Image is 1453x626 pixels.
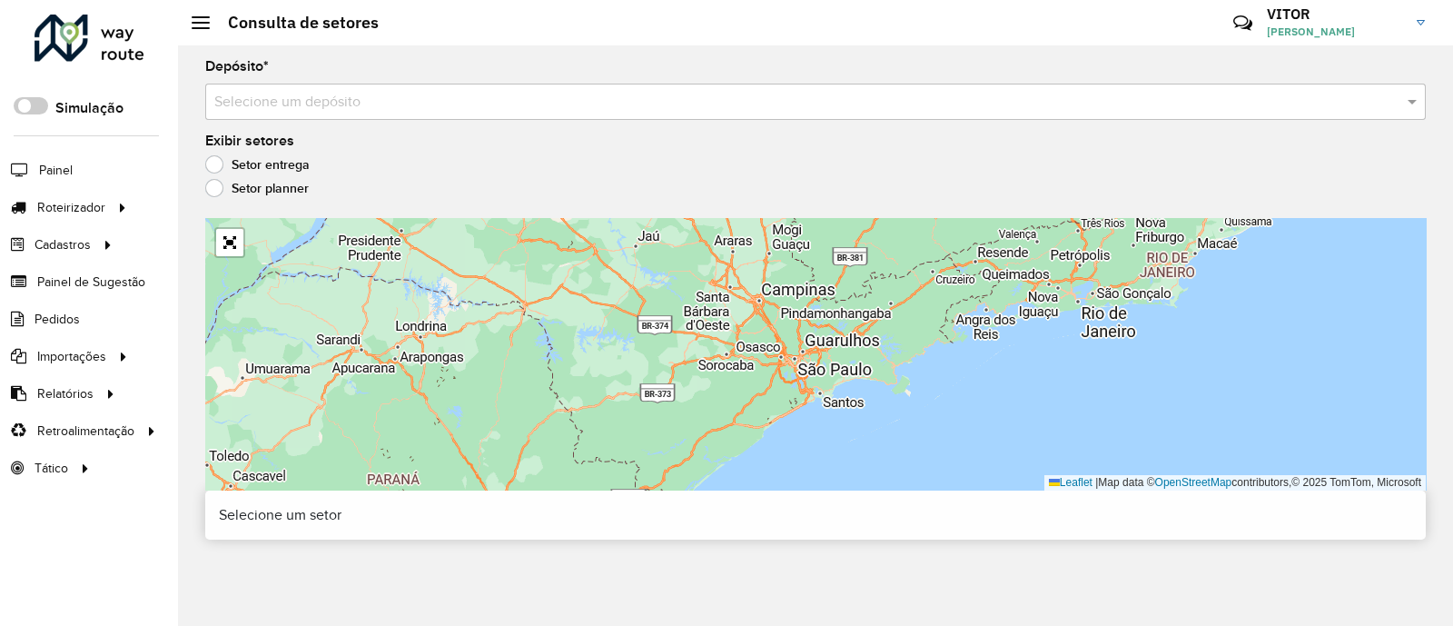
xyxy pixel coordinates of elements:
span: Roteirizador [37,198,105,217]
a: Abrir mapa em tela cheia [216,229,243,256]
label: Setor planner [205,179,309,197]
div: Map data © contributors,© 2025 TomTom, Microsoft [1044,475,1426,491]
h3: VITOR [1267,5,1403,23]
div: Críticas? Dúvidas? Elogios? Sugestões? Entre em contato conosco! [1016,5,1206,55]
a: Leaflet [1049,476,1092,489]
span: Tático [35,459,68,478]
span: Retroalimentação [37,422,134,441]
span: Painel [39,161,73,180]
h2: Consulta de setores [210,13,379,33]
div: Selecione um setor [205,491,1426,540]
span: [PERSON_NAME] [1267,24,1403,40]
span: Importações [37,347,106,366]
span: Painel de Sugestão [37,273,145,292]
span: | [1095,476,1098,489]
label: Setor entrega [205,155,310,174]
label: Exibir setores [205,130,294,152]
label: Depósito [205,55,269,77]
span: Relatórios [37,384,94,403]
a: Contato Rápido [1223,4,1262,43]
label: Simulação [55,97,124,119]
span: Cadastros [35,235,91,254]
a: OpenStreetMap [1155,476,1232,489]
span: Pedidos [35,310,80,329]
